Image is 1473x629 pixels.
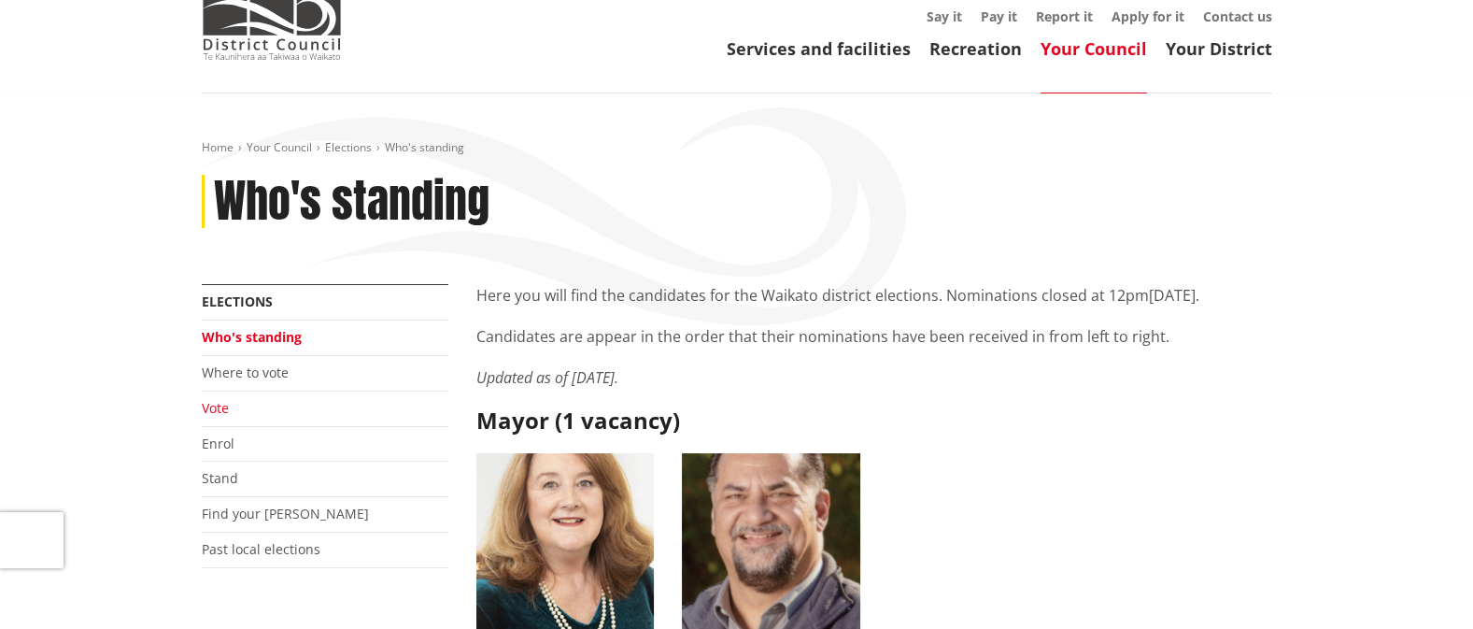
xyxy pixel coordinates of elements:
a: Apply for it [1112,7,1184,25]
a: Elections [202,293,273,310]
a: Elections [325,139,372,155]
a: Enrol [202,435,234,452]
a: Find your [PERSON_NAME] [202,505,369,522]
a: Home [202,139,234,155]
a: Contact us [1203,7,1272,25]
span: Who's standing [385,139,464,155]
em: Updated as of [DATE]. [476,367,618,388]
a: Report it [1036,7,1093,25]
a: Services and facilities [727,37,911,60]
p: Candidates are appear in the order that their nominations have been received in from left to right. [476,325,1272,348]
a: Your Council [1041,37,1147,60]
a: Past local elections [202,540,320,558]
p: Here you will find the candidates for the Waikato district elections. Nominations closed at 12pm[... [476,284,1272,307]
a: Vote [202,399,229,417]
a: Stand [202,469,238,487]
nav: breadcrumb [202,140,1272,156]
a: Say it [927,7,962,25]
a: Your District [1166,37,1272,60]
a: Pay it [981,7,1017,25]
a: Where to vote [202,364,289,381]
a: Who's standing [202,328,302,346]
strong: Mayor (1 vacancy) [476,405,680,436]
a: Recreation [929,37,1022,60]
a: Your Council [247,139,312,155]
h1: Who's standing [214,175,489,229]
iframe: Messenger Launcher [1387,550,1454,618]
